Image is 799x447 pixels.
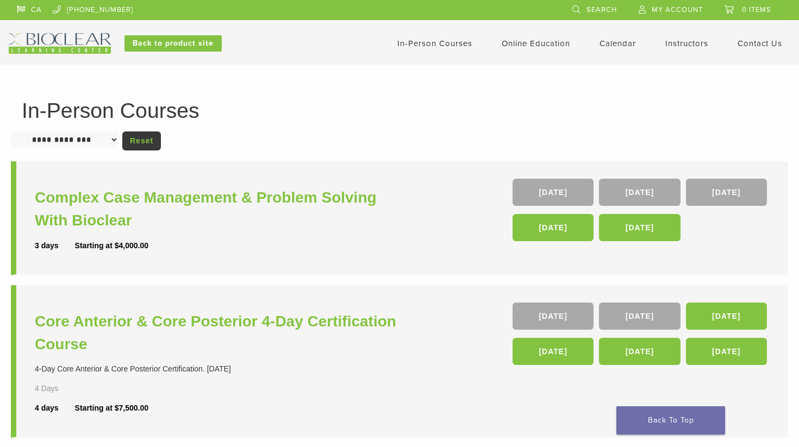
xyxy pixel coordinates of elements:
[397,39,472,48] a: In-Person Courses
[616,406,725,435] a: Back To Top
[599,338,680,365] a: [DATE]
[22,100,777,121] h1: In-Person Courses
[599,214,680,241] a: [DATE]
[122,131,161,150] a: Reset
[738,39,782,48] a: Contact Us
[513,214,594,241] a: [DATE]
[513,303,594,330] a: [DATE]
[9,33,111,54] img: Bioclear
[35,240,75,251] div: 3 days
[513,179,594,206] a: [DATE]
[665,39,708,48] a: Instructors
[652,5,703,14] span: My Account
[513,338,594,365] a: [DATE]
[35,402,75,414] div: 4 days
[75,402,148,414] div: Starting at $7,500.00
[600,39,636,48] a: Calendar
[502,39,570,48] a: Online Education
[35,186,402,232] a: Complex Case Management & Problem Solving With Bioclear
[586,5,617,14] span: Search
[742,5,771,14] span: 0 items
[599,179,680,206] a: [DATE]
[513,179,770,247] div: , , , ,
[686,179,767,206] a: [DATE]
[686,303,767,330] a: [DATE]
[35,363,402,375] div: 4-Day Core Anterior & Core Posterior Certification. [DATE]
[686,338,767,365] a: [DATE]
[35,383,90,394] div: 4 Days
[513,303,770,370] div: , , , , ,
[124,35,222,52] a: Back to product site
[599,303,680,330] a: [DATE]
[75,240,148,251] div: Starting at $4,000.00
[35,310,402,356] a: Core Anterior & Core Posterior 4-Day Certification Course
